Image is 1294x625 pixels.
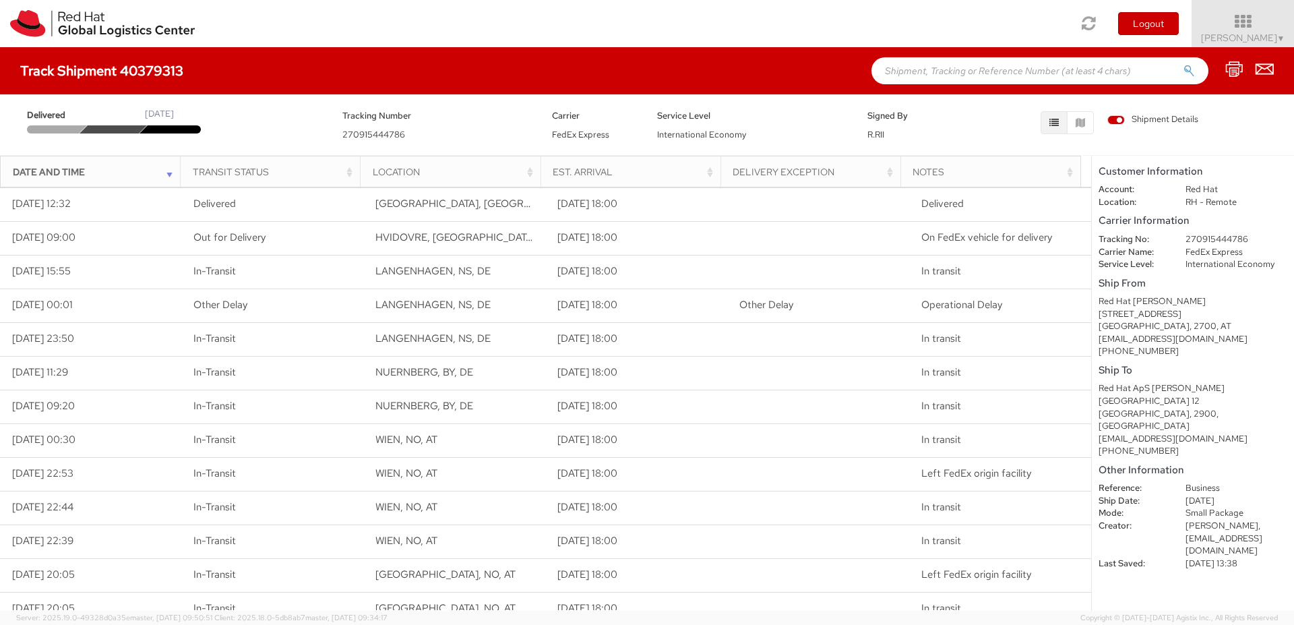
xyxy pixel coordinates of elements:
span: WIEN, NO, AT [375,500,437,514]
span: In-Transit [193,500,236,514]
span: In-Transit [193,467,236,480]
td: [DATE] 18:00 [545,221,727,255]
span: In transit [921,500,961,514]
td: [DATE] 18:00 [545,525,727,558]
span: WIEN, NO, AT [375,467,437,480]
h5: Tracking Number [342,111,532,121]
h5: Service Level [657,111,847,121]
span: FedEx Express [552,129,609,140]
h5: Ship To [1099,365,1287,376]
span: Delivered [27,109,85,122]
span: master, [DATE] 09:50:51 [130,613,212,622]
h5: Customer Information [1099,166,1287,177]
dt: Carrier Name: [1088,246,1175,259]
div: Location [373,165,536,179]
span: In-Transit [193,601,236,615]
div: [EMAIL_ADDRESS][DOMAIN_NAME] [1099,333,1287,346]
span: In-Transit [193,332,236,345]
dt: Tracking No: [1088,233,1175,246]
dt: Reference: [1088,482,1175,495]
span: LANGENHAGEN, NS, DE [375,264,491,278]
div: Red Hat ApS [PERSON_NAME] [1099,382,1287,395]
dt: Service Level: [1088,258,1175,271]
span: In transit [921,601,961,615]
span: In-Transit [193,433,236,446]
span: WIEN, NO, AT [375,534,437,547]
div: [PHONE_NUMBER] [1099,345,1287,358]
td: [DATE] 18:00 [545,255,727,289]
span: In-Transit [193,534,236,547]
td: [DATE] 18:00 [545,289,727,322]
span: In-Transit [193,365,236,379]
span: Other Delay [193,298,247,311]
td: [DATE] 18:00 [545,356,727,390]
div: [PHONE_NUMBER] [1099,445,1287,458]
span: In transit [921,534,961,547]
label: Shipment Details [1107,113,1198,128]
span: Operational Delay [921,298,1002,311]
dt: Creator: [1088,520,1175,533]
div: Transit Status [193,165,357,179]
h5: Ship From [1099,278,1287,289]
div: Date and Time [13,165,177,179]
span: In transit [921,332,961,345]
dt: Location: [1088,196,1175,209]
span: Delivered [921,197,964,210]
span: Other Delay [739,298,793,311]
span: VIENNA, NO, AT [375,568,516,581]
td: [DATE] 18:00 [545,390,727,423]
span: Copyright © [DATE]-[DATE] Agistix Inc., All Rights Reserved [1080,613,1278,624]
dt: Last Saved: [1088,558,1175,570]
span: WIEN, NO, AT [375,433,437,446]
span: COPENHAGEN, DK [375,197,587,210]
dt: Ship Date: [1088,495,1175,508]
span: [PERSON_NAME] [1201,32,1285,44]
span: International Economy [657,129,746,140]
h4: Track Shipment 40379313 [20,63,183,78]
span: In transit [921,264,961,278]
span: In-Transit [193,568,236,581]
span: 270915444786 [342,129,405,140]
span: Delivered [193,197,236,210]
td: [DATE] 18:00 [545,423,727,457]
td: [DATE] 18:00 [545,491,727,525]
span: Left FedEx origin facility [921,568,1031,581]
span: In transit [921,399,961,413]
div: Notes [913,165,1076,179]
span: master, [DATE] 09:34:17 [305,613,388,622]
div: [GEOGRAPHIC_DATA], 2900, [GEOGRAPHIC_DATA] [1099,408,1287,433]
span: R.RII [867,129,884,140]
span: LANGENHAGEN, NS, DE [375,332,491,345]
button: Logout [1118,12,1179,35]
div: [GEOGRAPHIC_DATA], 2700, AT [1099,320,1287,333]
h5: Other Information [1099,465,1287,476]
div: [STREET_ADDRESS] [1099,308,1287,321]
span: Server: 2025.19.0-49328d0a35e [16,613,212,622]
span: VIENNA, NO, AT [375,601,516,615]
span: In transit [921,365,961,379]
div: Red Hat [PERSON_NAME] [1099,295,1287,308]
input: Shipment, Tracking or Reference Number (at least 4 chars) [871,57,1208,84]
div: [GEOGRAPHIC_DATA] 12 [1099,395,1287,408]
h5: Carrier [552,111,637,121]
td: [DATE] 18:00 [545,457,727,491]
span: NUERNBERG, BY, DE [375,365,473,379]
td: [DATE] 18:00 [545,187,727,221]
dt: Mode: [1088,507,1175,520]
span: Left FedEx origin facility [921,467,1031,480]
span: NUERNBERG, BY, DE [375,399,473,413]
div: Delivery Exception [733,165,896,179]
span: On FedEx vehicle for delivery [921,231,1052,244]
span: HVIDOVRE, DK [375,231,536,244]
h5: Signed By [867,111,952,121]
div: [DATE] [145,108,174,121]
span: In transit [921,433,961,446]
div: Est. Arrival [553,165,716,179]
span: Shipment Details [1107,113,1198,126]
span: In-Transit [193,264,236,278]
span: ▼ [1277,33,1285,44]
span: LANGENHAGEN, NS, DE [375,298,491,311]
span: In-Transit [193,399,236,413]
span: [PERSON_NAME], [1185,520,1260,531]
dt: Account: [1088,183,1175,196]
